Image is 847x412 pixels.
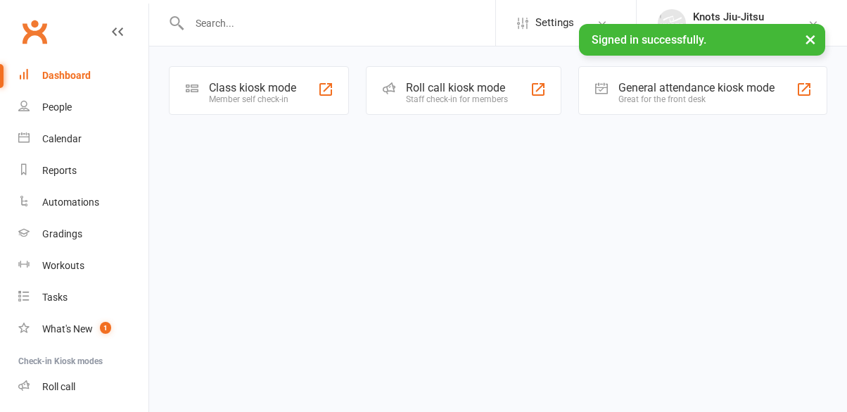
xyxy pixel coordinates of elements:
div: Class kiosk mode [209,81,296,94]
div: Automations [42,196,99,208]
button: × [798,24,823,54]
div: What's New [42,323,93,335]
div: Roll call [42,381,75,392]
a: Calendar [18,123,148,155]
a: Gradings [18,218,148,250]
span: Signed in successfully. [592,33,706,46]
div: Member self check-in [209,94,296,104]
div: Knots Jiu-Jitsu [693,23,764,36]
div: Reports [42,165,77,176]
a: Roll call [18,371,148,403]
a: Reports [18,155,148,187]
span: Settings [535,7,574,39]
a: Dashboard [18,60,148,92]
div: Gradings [42,228,82,239]
div: Knots Jiu-Jitsu [693,11,764,23]
div: Great for the front desk [618,94,775,104]
a: Tasks [18,282,148,313]
div: Calendar [42,133,82,144]
a: Automations [18,187,148,218]
div: General attendance kiosk mode [618,81,775,94]
div: People [42,101,72,113]
div: Dashboard [42,70,91,81]
a: What's New1 [18,313,148,345]
div: Staff check-in for members [406,94,508,104]
div: Roll call kiosk mode [406,81,508,94]
input: Search... [185,13,495,33]
div: Workouts [42,260,84,271]
span: 1 [100,322,111,334]
a: Clubworx [17,14,52,49]
div: Tasks [42,292,68,303]
img: thumb_image1637287962.png [658,9,686,37]
a: People [18,92,148,123]
a: Workouts [18,250,148,282]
